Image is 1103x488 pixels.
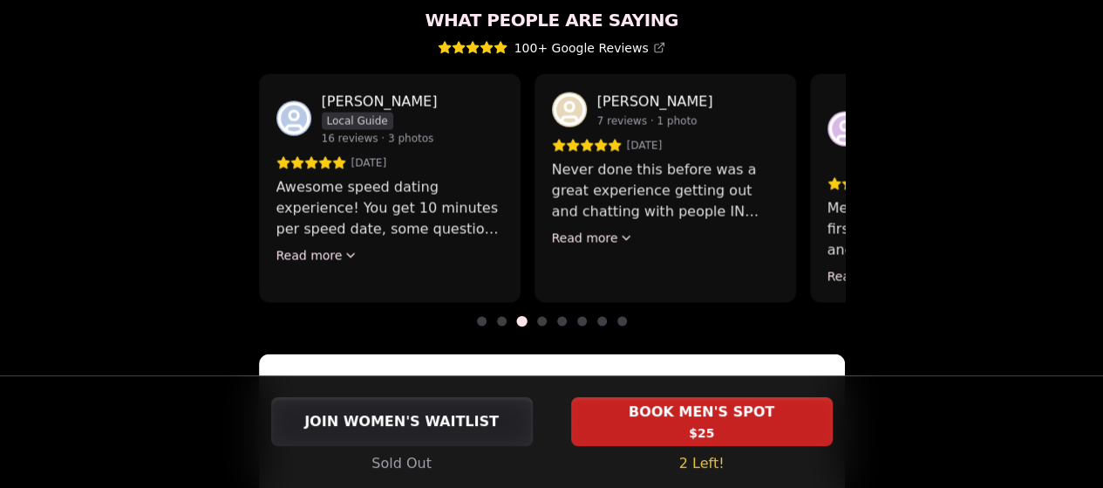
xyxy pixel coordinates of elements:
p: [PERSON_NAME] [322,92,438,113]
a: 100+ Google Reviews [438,39,666,57]
button: BOOK MEN'S SPOT - 2 Left! [571,397,833,446]
span: 16 reviews · 3 photos [322,132,434,146]
span: Local Guide [322,113,393,130]
span: 100+ Google Reviews [514,39,666,57]
p: Never done this before was a great experience getting out and chatting with people IN PERSON. Eve... [552,160,779,223]
span: Sold Out [371,453,432,474]
span: $25 [689,424,714,442]
span: JOIN WOMEN'S WAITLIST [301,411,502,432]
button: JOIN WOMEN'S WAITLIST - Sold Out [271,397,533,446]
button: Read more [827,268,909,285]
span: [DATE] [351,156,387,170]
p: [PERSON_NAME] [597,92,713,113]
button: Read more [552,230,634,247]
p: Awesome speed dating experience! You get 10 minutes per speed date, some questions and a fun fact... [276,177,503,240]
span: [DATE] [627,139,663,153]
button: Read more [276,247,358,265]
span: 7 reviews · 1 photo [597,114,698,128]
span: 2 Left! [679,453,725,474]
h2: What People Are Saying [259,8,845,32]
p: Met the love of my life in my first event. He was my last date and we hit it off right away. We'v... [827,198,1054,261]
span: BOOK MEN'S SPOT [625,402,778,423]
